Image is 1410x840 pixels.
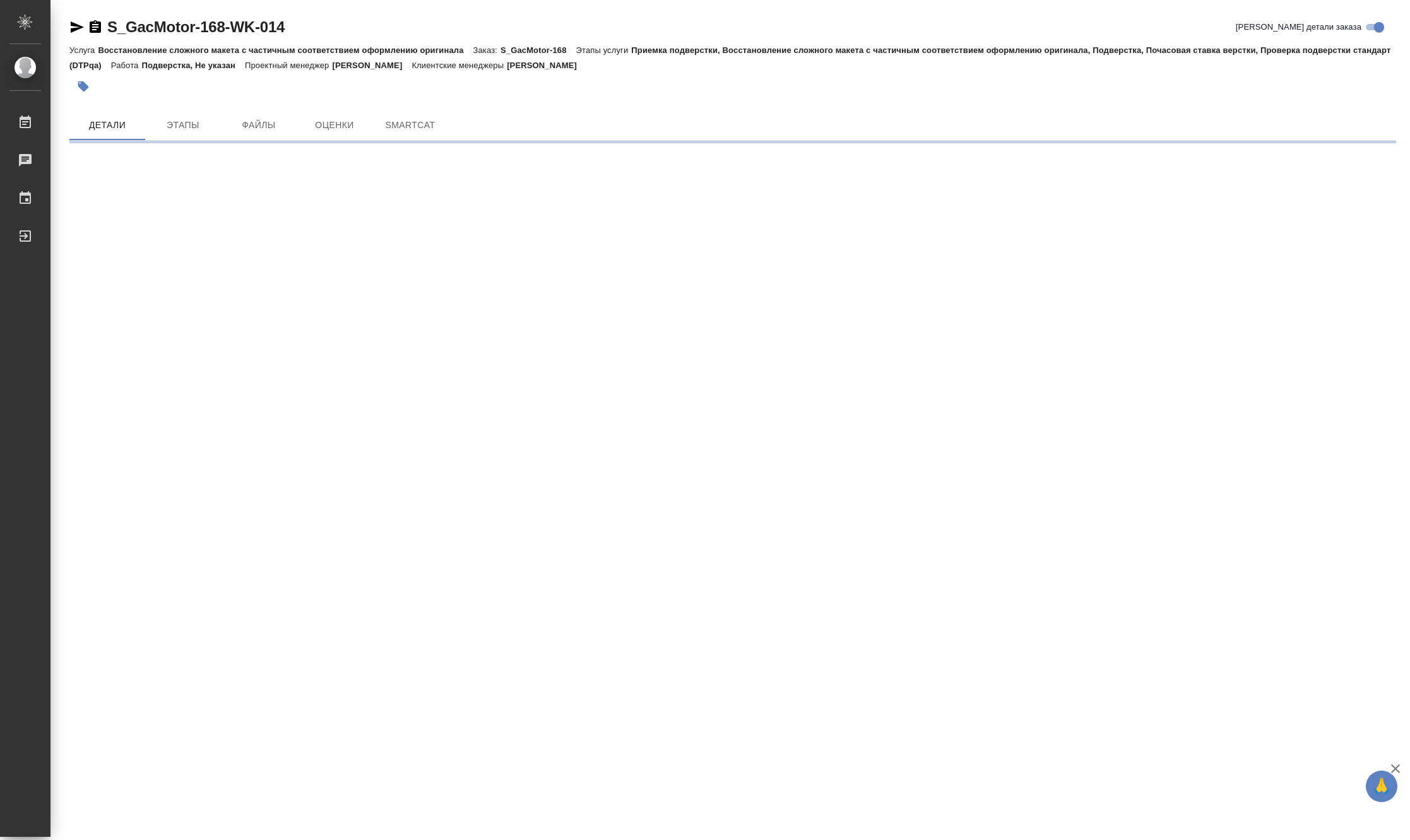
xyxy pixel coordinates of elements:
[507,61,586,70] p: [PERSON_NAME]
[98,45,473,55] p: Восстановление сложного макета с частичным соответствием оформлению оригинала
[1236,21,1361,33] span: [PERSON_NAME] детали заказа
[332,61,412,70] p: [PERSON_NAME]
[304,117,365,133] span: Оценки
[88,20,103,35] button: Скопировать ссылку
[69,20,85,35] button: Скопировать ссылку для ЯМессенджера
[501,45,576,55] p: S_GacMotor-168
[69,45,98,55] p: Услуга
[107,18,285,35] a: S_GacMotor-168-WK-014
[111,61,142,70] p: Работа
[245,61,332,70] p: Проектный менеджер
[153,117,213,133] span: Этапы
[380,117,441,133] span: SmartCat
[69,45,1390,70] p: Приемка подверстки, Восстановление сложного макета с частичным соответствием оформлению оригинала...
[1371,773,1392,800] span: 🙏
[412,61,507,70] p: Клиентские менеджеры
[77,117,138,133] span: Детали
[576,45,632,55] p: Этапы услуги
[69,73,97,100] button: Добавить тэг
[141,61,245,70] p: Подверстка, Не указан
[473,45,501,55] p: Заказ:
[1366,771,1397,802] button: 🙏
[228,117,289,133] span: Файлы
